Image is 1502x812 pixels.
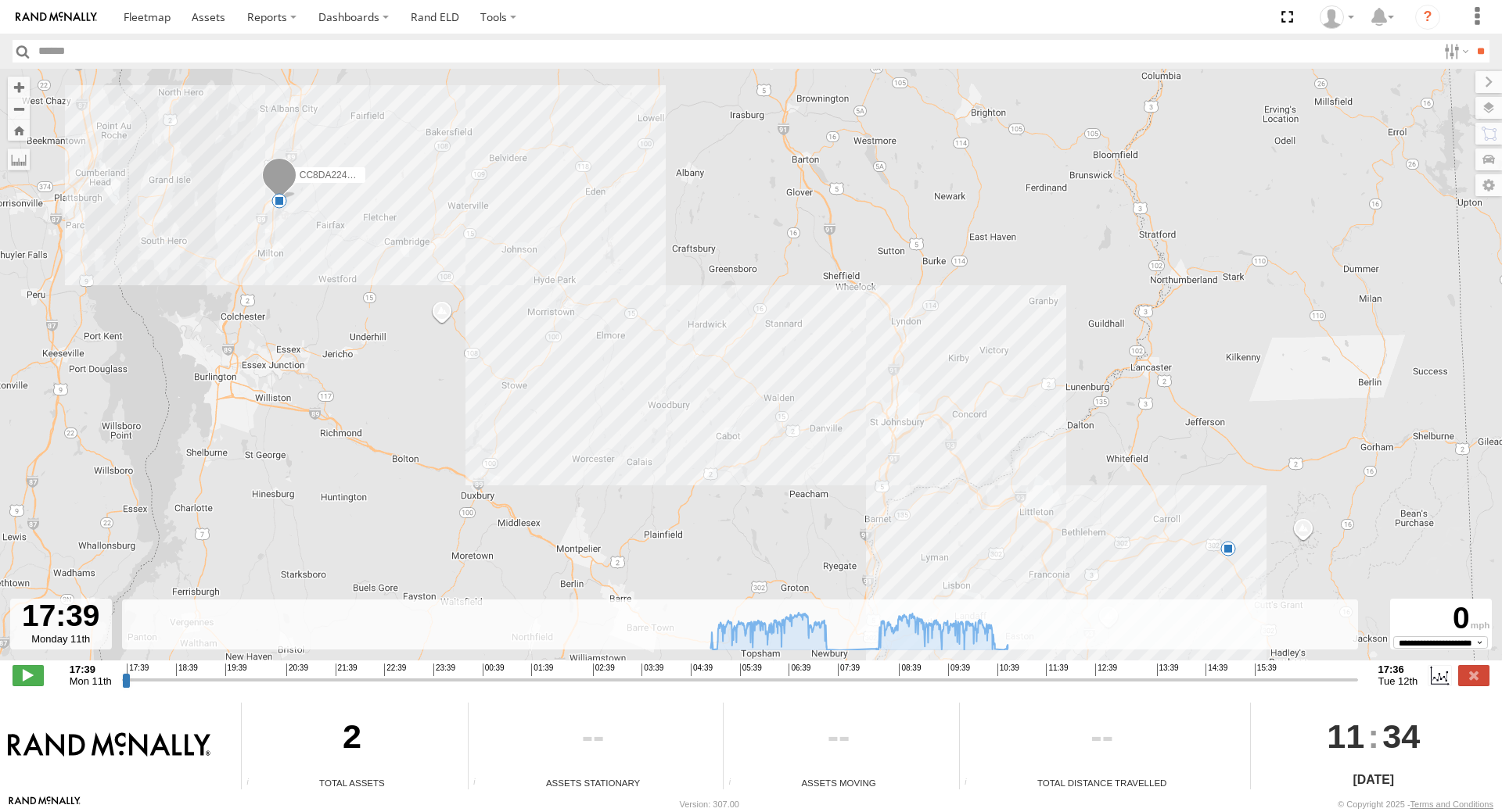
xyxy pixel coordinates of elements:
[960,778,983,789] div: Total distance travelled by all assets within specified date range and applied filters
[1438,40,1471,63] label: Search Filter Options
[176,664,198,676] span: 18:39
[1157,664,1179,676] span: 13:39
[1206,664,1227,676] span: 14:39
[13,665,44,685] label: Play/Stop
[997,664,1019,676] span: 10:39
[1378,675,1418,687] span: Tue 12th Aug 2025
[691,664,713,676] span: 04:39
[336,664,358,676] span: 21:39
[70,664,112,675] strong: 17:39
[1415,5,1440,30] i: ?
[8,148,30,170] label: Measure
[1251,771,1497,789] div: [DATE]
[740,664,762,676] span: 05:39
[70,675,112,687] span: Mon 11th Aug 2025
[384,664,406,676] span: 22:39
[8,77,30,98] button: Zoom in
[789,664,810,676] span: 06:39
[300,170,369,181] span: CC8DA224C150
[593,664,615,676] span: 02:39
[8,98,30,120] button: Zoom out
[16,12,97,23] img: rand-logo.svg
[242,703,462,776] div: 2
[1251,703,1497,770] div: :
[1378,664,1418,675] strong: 17:36
[1338,799,1493,809] div: © Copyright 2025 -
[1327,703,1364,770] span: 11
[9,796,81,812] a: Visit our Website
[1255,664,1277,676] span: 15:39
[8,732,210,759] img: Rand McNally
[1410,799,1493,809] a: Terms and Conditions
[641,664,663,676] span: 03:39
[838,664,860,676] span: 07:39
[899,664,921,676] span: 08:39
[225,664,247,676] span: 19:39
[433,664,455,676] span: 23:39
[1314,5,1360,29] div: Alyssa Senesac
[1392,601,1489,636] div: 0
[1095,664,1117,676] span: 12:39
[242,778,265,789] div: Total number of Enabled Assets
[469,778,492,789] div: Total number of assets current stationary.
[127,664,149,676] span: 17:39
[724,776,953,789] div: Assets Moving
[724,778,747,789] div: Total number of assets current in transit.
[1382,703,1420,770] span: 34
[8,120,30,141] button: Zoom Home
[960,776,1245,789] div: Total Distance Travelled
[469,776,717,789] div: Assets Stationary
[948,664,970,676] span: 09:39
[242,776,462,789] div: Total Assets
[680,799,739,809] div: Version: 307.00
[1475,174,1502,196] label: Map Settings
[531,664,553,676] span: 01:39
[1458,665,1489,685] label: Close
[1046,664,1068,676] span: 11:39
[483,664,505,676] span: 00:39
[286,664,308,676] span: 20:39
